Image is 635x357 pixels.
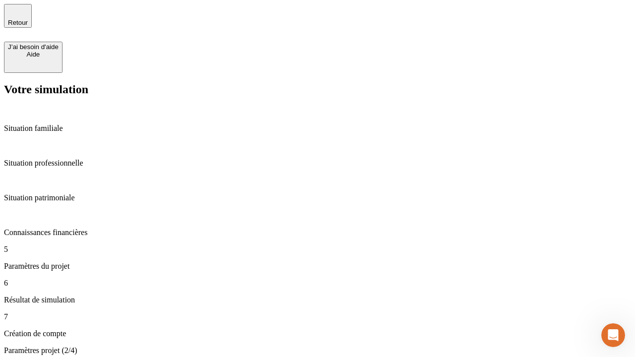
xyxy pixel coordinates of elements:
iframe: Intercom live chat [601,323,625,347]
p: Connaissances financières [4,228,631,237]
p: Paramètres projet (2/4) [4,346,631,355]
h2: Votre simulation [4,83,631,96]
button: J’ai besoin d'aideAide [4,42,63,73]
p: Paramètres du projet [4,262,631,271]
p: Résultat de simulation [4,296,631,304]
p: Création de compte [4,329,631,338]
p: Situation patrimoniale [4,193,631,202]
div: Aide [8,51,59,58]
p: 7 [4,312,631,321]
button: Retour [4,4,32,28]
p: 5 [4,245,631,254]
p: Situation familiale [4,124,631,133]
p: 6 [4,279,631,288]
div: J’ai besoin d'aide [8,43,59,51]
span: Retour [8,19,28,26]
p: Situation professionnelle [4,159,631,168]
